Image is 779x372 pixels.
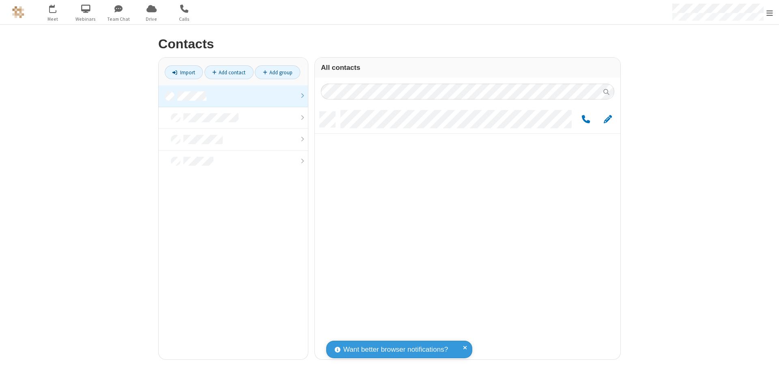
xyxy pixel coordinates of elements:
[204,65,254,79] a: Add contact
[136,15,167,23] span: Drive
[165,65,203,79] a: Import
[315,106,620,359] div: grid
[158,37,621,51] h2: Contacts
[71,15,101,23] span: Webinars
[169,15,200,23] span: Calls
[343,344,448,355] span: Want better browser notifications?
[578,115,594,125] button: Call by phone
[38,15,68,23] span: Meet
[55,4,60,11] div: 9
[255,65,300,79] a: Add group
[12,6,24,18] img: QA Selenium DO NOT DELETE OR CHANGE
[600,115,615,125] button: Edit
[321,64,614,71] h3: All contacts
[103,15,134,23] span: Team Chat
